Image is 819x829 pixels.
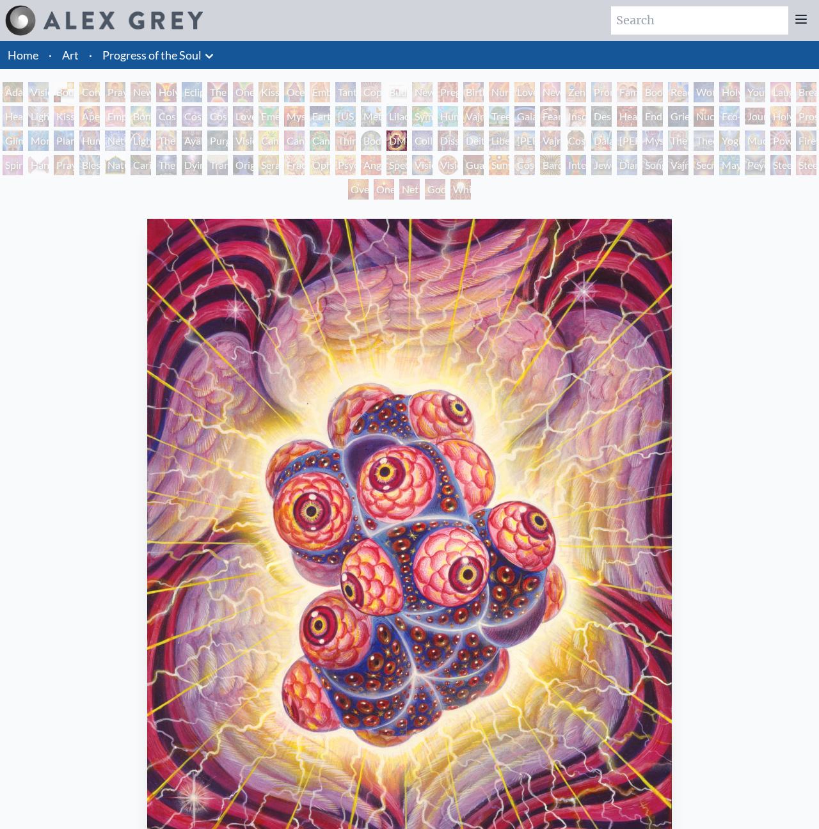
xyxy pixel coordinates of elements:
[796,106,816,127] div: Prostration
[642,106,663,127] div: Endarkenment
[514,130,535,151] div: [PERSON_NAME]
[374,179,394,200] div: One
[438,106,458,127] div: Humming Bird
[28,155,49,175] div: Hands that See
[668,106,688,127] div: Grieving
[105,130,125,151] div: Networks
[745,155,765,175] div: Peyote Being
[105,106,125,127] div: Empowerment
[156,155,177,175] div: The Soul Finds It's Way
[514,106,535,127] div: Gaia
[745,130,765,151] div: Mudra
[233,155,253,175] div: Original Face
[54,155,74,175] div: Praying Hands
[361,155,381,175] div: Angel Skin
[617,155,637,175] div: Diamond Being
[386,82,407,102] div: Buddha Embryo
[770,155,791,175] div: Steeplehead 1
[642,155,663,175] div: Song of Vajra Being
[105,155,125,175] div: Nature of Mind
[182,106,202,127] div: Cosmic Artist
[514,155,535,175] div: Cosmic Elf
[463,106,484,127] div: Vajra Horse
[412,106,433,127] div: Symbiosis: Gall Wasp & Oak Tree
[310,106,330,127] div: Earth Energies
[719,82,740,102] div: Holy Family
[540,106,561,127] div: Fear
[131,130,151,151] div: Lightworker
[335,130,356,151] div: Third Eye Tears of Joy
[668,155,688,175] div: Vajra Being
[131,82,151,102] div: New Man New Woman
[438,155,458,175] div: Vision Crystal Tondo
[361,130,381,151] div: Body/Mind as a Vibratory Field of Energy
[102,46,202,64] a: Progress of the Soul
[566,106,586,127] div: Insomnia
[207,82,228,102] div: The Kiss
[54,130,74,151] div: Planetary Prayers
[3,130,23,151] div: Glimpsing the Empyrean
[156,106,177,127] div: Cosmic Creativity
[412,82,433,102] div: Newborn
[540,130,561,151] div: Vajra Guru
[79,82,100,102] div: Contemplation
[438,82,458,102] div: Pregnancy
[207,106,228,127] div: Cosmic Lovers
[361,106,381,127] div: Metamorphosis
[233,106,253,127] div: Love is a Cosmic Force
[642,130,663,151] div: Mystic Eye
[182,155,202,175] div: Dying
[540,155,561,175] div: Bardo Being
[489,130,509,151] div: Liberation Through Seeing
[399,179,420,200] div: Net of Being
[258,155,279,175] div: Seraphic Transport Docking on the Third Eye
[425,179,445,200] div: Godself
[489,155,509,175] div: Sunyata
[361,82,381,102] div: Copulating
[79,155,100,175] div: Blessing Hand
[28,106,49,127] div: Lightweaver
[131,106,151,127] div: Bond
[770,82,791,102] div: Laughing Man
[105,82,125,102] div: Praying
[28,82,49,102] div: Visionary Origin of Language
[386,106,407,127] div: Lilacs
[611,6,788,35] input: Search
[310,130,330,151] div: Cannabacchus
[28,130,49,151] div: Monochord
[642,82,663,102] div: Boo-boo
[182,82,202,102] div: Eclipse
[182,130,202,151] div: Ayahuasca Visitation
[719,130,740,151] div: Yogi & the Möbius Sphere
[719,106,740,127] div: Eco-Atlas
[335,155,356,175] div: Psychomicrograph of a Fractal Paisley Cherub Feather Tip
[207,155,228,175] div: Transfiguration
[796,82,816,102] div: Breathing
[44,41,57,69] li: ·
[694,155,714,175] div: Secret Writing Being
[591,82,612,102] div: Promise
[348,179,369,200] div: Oversoul
[233,82,253,102] div: One Taste
[54,106,74,127] div: Kiss of the [MEDICAL_DATA]
[3,106,23,127] div: Healing
[207,130,228,151] div: Purging
[566,155,586,175] div: Interbeing
[3,82,23,102] div: Adam & Eve
[335,82,356,102] div: Tantra
[489,82,509,102] div: Nursing
[463,82,484,102] div: Birth
[540,82,561,102] div: New Family
[258,106,279,127] div: Emerald Grail
[310,155,330,175] div: Ophanic Eyelash
[412,130,433,151] div: Collective Vision
[668,82,688,102] div: Reading
[489,106,509,127] div: Tree & Person
[463,130,484,151] div: Deities & Demons Drinking from the Milky Pool
[258,82,279,102] div: Kissing
[79,130,100,151] div: Human Geometry
[719,155,740,175] div: Mayan Being
[617,130,637,151] div: [PERSON_NAME]
[617,106,637,127] div: Headache
[694,106,714,127] div: Nuclear Crucifixion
